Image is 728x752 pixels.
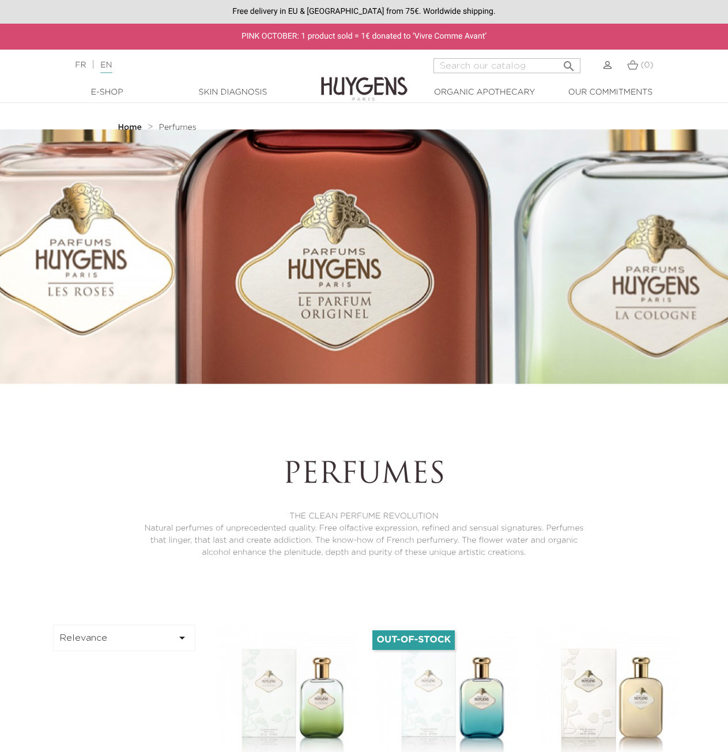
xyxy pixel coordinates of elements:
input: Search [433,58,580,73]
span: (0) [641,61,654,69]
strong: Home [118,123,142,131]
button: Relevance [53,625,196,651]
p: THE CLEAN PERFUME REVOLUTION [135,510,592,522]
a: Organic Apothecary [427,87,542,99]
a: Skin Diagnosis [175,87,291,99]
span: Perfumes [159,123,197,131]
a: Home [118,123,144,132]
button:  [559,55,579,70]
a: EN [100,61,112,73]
i:  [175,631,189,645]
a: E-Shop [50,87,165,99]
div: | [69,58,295,72]
a: Our commitments [553,87,668,99]
i:  [562,56,576,70]
img: Huygens [321,58,408,103]
li: Out-of-Stock [372,630,455,650]
h1: Perfumes [135,458,592,493]
a: FR [75,61,86,69]
a: Perfumes [159,123,197,132]
p: Natural perfumes of unprecedented quality. Free olfactive expression, refined and sensual signatu... [135,522,592,559]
